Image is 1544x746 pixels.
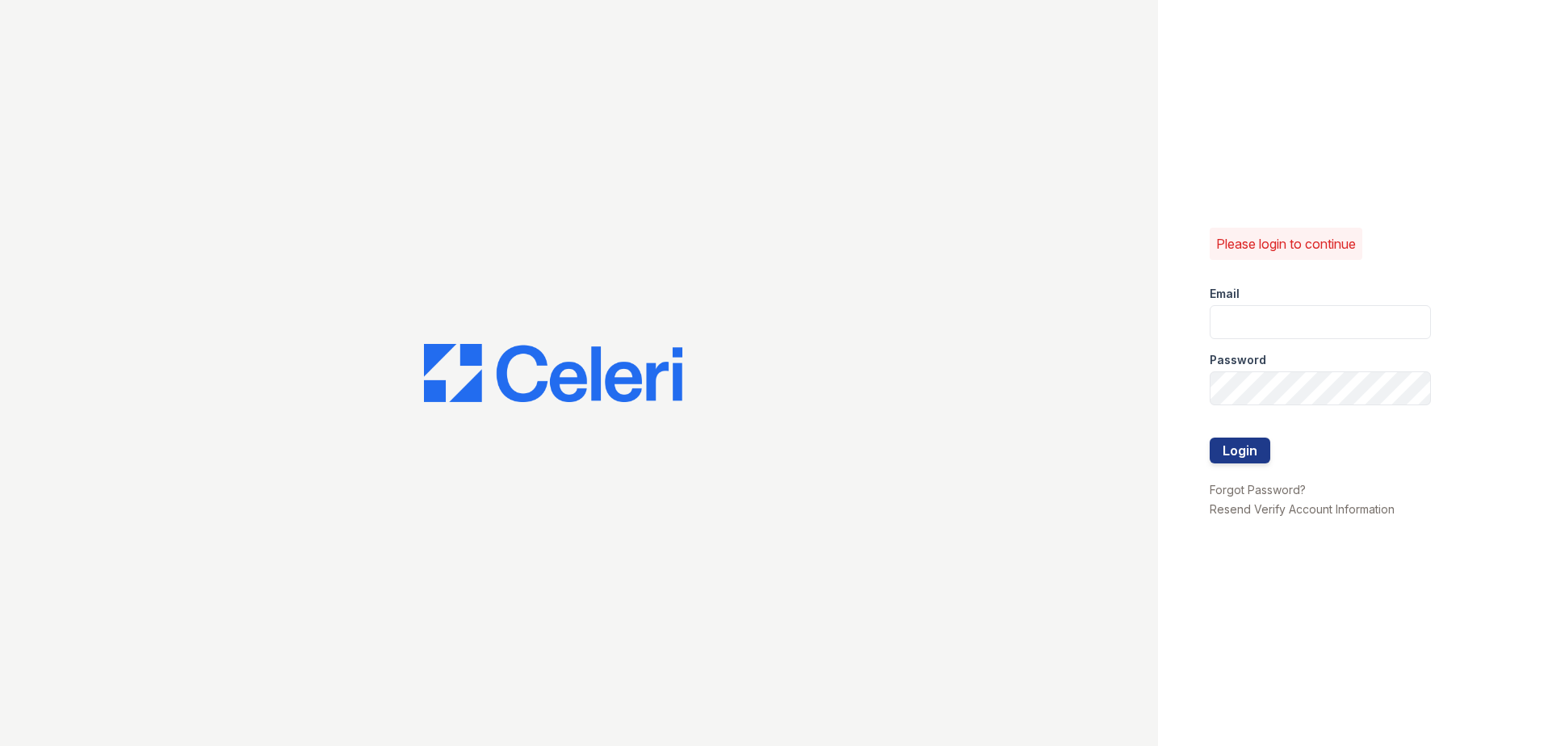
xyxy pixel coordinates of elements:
button: Login [1210,438,1270,463]
a: Resend Verify Account Information [1210,502,1395,516]
a: Forgot Password? [1210,483,1306,497]
label: Email [1210,286,1240,302]
p: Please login to continue [1216,234,1356,254]
label: Password [1210,352,1266,368]
img: CE_Logo_Blue-a8612792a0a2168367f1c8372b55b34899dd931a85d93a1a3d3e32e68fde9ad4.png [424,344,682,402]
